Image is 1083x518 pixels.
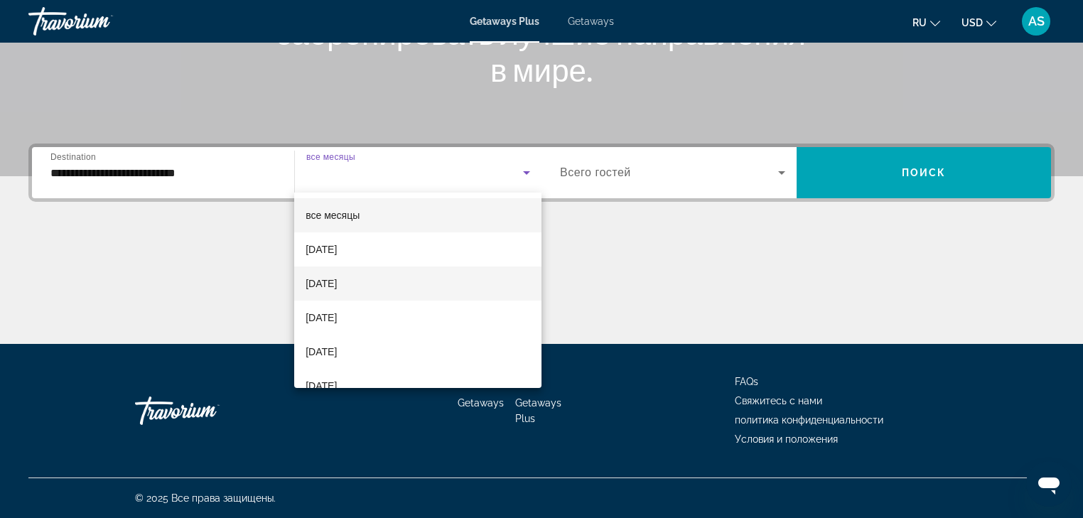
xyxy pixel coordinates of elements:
[306,241,337,258] span: [DATE]
[306,210,360,221] span: все месяцы
[306,309,337,326] span: [DATE]
[306,343,337,360] span: [DATE]
[306,275,337,292] span: [DATE]
[1026,461,1072,507] iframe: Кнопка запуска окна обмена сообщениями
[306,377,337,394] span: [DATE]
